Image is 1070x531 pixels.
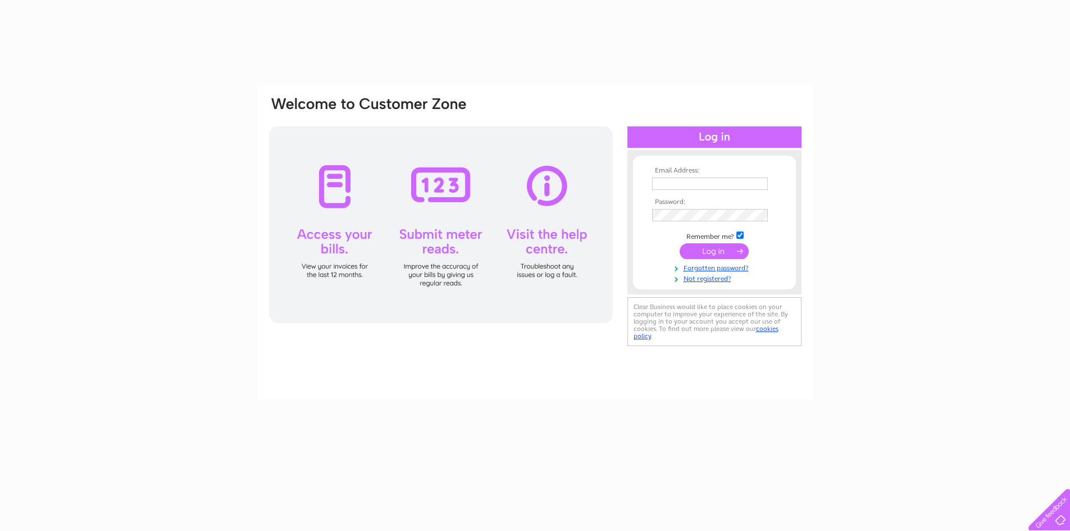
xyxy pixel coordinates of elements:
[649,198,780,206] th: Password:
[680,243,749,259] input: Submit
[627,297,802,346] div: Clear Business would like to place cookies on your computer to improve your experience of the sit...
[652,262,780,273] a: Forgotten password?
[652,273,780,283] a: Not registered?
[634,325,778,340] a: cookies policy
[649,230,780,241] td: Remember me?
[649,167,780,175] th: Email Address:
